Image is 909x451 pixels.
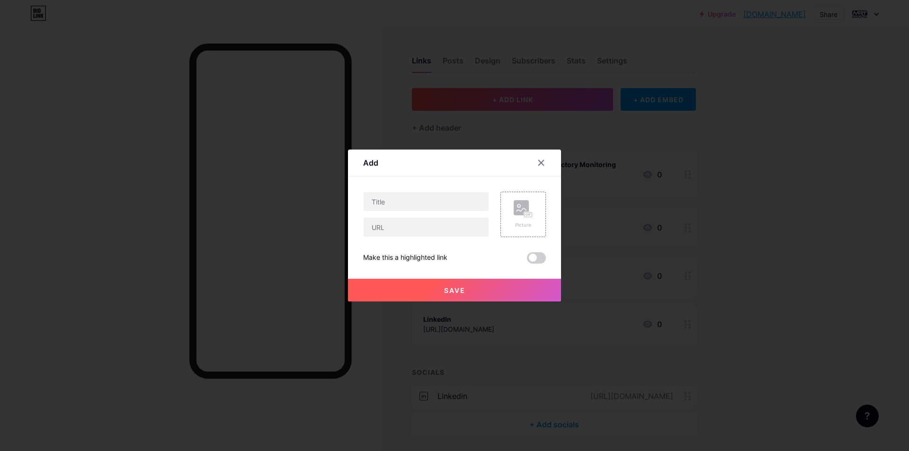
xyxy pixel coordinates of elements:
input: Title [364,192,489,211]
div: Make this a highlighted link [363,252,447,264]
div: Add [363,157,378,168]
button: Save [348,279,561,301]
div: Picture [514,221,533,229]
span: Save [444,286,465,294]
input: URL [364,218,489,237]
